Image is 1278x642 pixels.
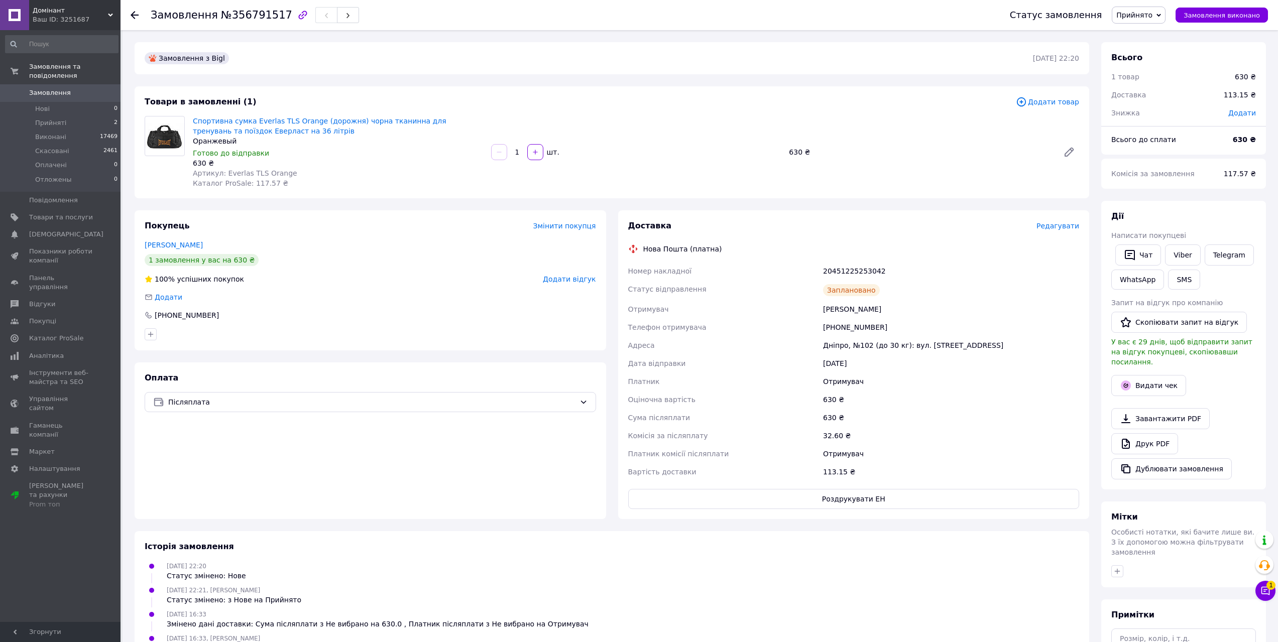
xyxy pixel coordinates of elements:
span: Історія замовлення [145,542,234,551]
span: Панель управління [29,274,93,292]
span: Додати відгук [543,275,596,283]
div: успішних покупок [145,274,244,284]
span: Замовлення виконано [1184,12,1260,19]
div: Отримувач [821,445,1081,463]
span: Знижка [1111,109,1140,117]
a: Telegram [1205,244,1254,266]
div: [PHONE_NUMBER] [821,318,1081,336]
span: Товари в замовленні (1) [145,97,257,106]
span: 117.57 ₴ [1224,170,1256,178]
span: Готово до відправки [193,149,269,157]
button: Чат з покупцем1 [1255,581,1275,601]
span: Додати товар [1016,96,1079,107]
div: Змінено дані доставки: Сума післяплати з Не вибрано на 630.0 , Платник післяплати з Не вибрано на... [167,619,589,629]
div: Оранжевый [193,136,483,146]
a: [PERSON_NAME] [145,241,203,249]
span: Оціночна вартість [628,396,695,404]
button: Чат [1115,244,1161,266]
a: Viber [1165,244,1200,266]
span: Післяплата [168,397,575,408]
input: Пошук [5,35,119,53]
button: Дублювати замовлення [1111,458,1232,479]
div: 630 ₴ [1235,72,1256,82]
span: 1 [1266,581,1275,590]
span: №356791517 [221,9,292,21]
span: Каталог ProSale: 117.57 ₴ [193,179,288,187]
span: 100% [155,275,175,283]
a: Спортивна сумка Everlas TLS Orange (дорожня) чорна тканинна для тренувань та поїздок Еверласт на ... [193,117,446,135]
span: Дата відправки [628,359,686,367]
span: 0 [114,104,118,113]
time: [DATE] 22:20 [1033,54,1079,62]
span: 0 [114,161,118,170]
div: шт. [544,147,560,157]
span: Вартість доставки [628,468,696,476]
span: [DATE] 16:33, [PERSON_NAME] [167,635,260,642]
div: Повернутися назад [131,10,139,20]
span: Сума післяплати [628,414,690,422]
span: Прийняті [35,118,66,127]
span: У вас є 29 днів, щоб відправити запит на відгук покупцеві, скопіювавши посилання. [1111,338,1252,366]
div: 20451225253042 [821,262,1081,280]
span: Всього [1111,53,1142,62]
span: Оплата [145,373,178,382]
span: Покупець [145,221,190,230]
div: Отримувач [821,372,1081,391]
span: 17469 [100,133,118,142]
span: 0 [114,175,118,184]
span: Показники роботи компанії [29,247,93,265]
span: [DATE] 22:21, [PERSON_NAME] [167,587,260,594]
span: Платник комісії післяплати [628,450,729,458]
span: Телефон отримувача [628,323,707,331]
button: SMS [1168,270,1200,290]
a: Редагувати [1059,142,1079,162]
div: Статус змінено: Нове [167,571,246,581]
a: Друк PDF [1111,433,1178,454]
span: Каталог ProSale [29,334,83,343]
span: Замовлення [29,88,71,97]
span: Інструменти веб-майстра та SEO [29,368,93,387]
span: Замовлення та повідомлення [29,62,121,80]
div: Статус замовлення [1010,10,1102,20]
span: [DATE] 22:20 [167,563,206,570]
span: Написати покупцеві [1111,231,1186,239]
span: Мітки [1111,512,1138,522]
span: Змінити покупця [533,222,596,230]
span: Комісія за післяплату [628,432,708,440]
span: Доставка [628,221,672,230]
span: Комісія за замовлення [1111,170,1195,178]
div: 630 ₴ [785,145,1055,159]
div: Дніпро, №102 (до 30 кг): вул. [STREET_ADDRESS] [821,336,1081,354]
b: 630 ₴ [1233,136,1256,144]
div: Ваш ID: 3251687 [33,15,121,24]
span: Оплачені [35,161,67,170]
span: Статус відправлення [628,285,707,293]
a: WhatsApp [1111,270,1164,290]
button: Роздрукувати ЕН [628,489,1080,509]
span: Виконані [35,133,66,142]
span: [DEMOGRAPHIC_DATA] [29,230,103,239]
span: Замовлення [151,9,218,21]
span: Примітки [1111,610,1154,619]
div: [PERSON_NAME] [821,300,1081,318]
div: [PHONE_NUMBER] [154,310,220,320]
div: 113.15 ₴ [1218,84,1262,106]
div: 630 ₴ [821,391,1081,409]
img: Спортивна сумка Everlas TLS Orange (дорожня) чорна тканинна для тренувань та поїздок Еверласт на ... [145,123,184,149]
span: [PERSON_NAME] та рахунки [29,481,93,509]
div: 1 замовлення у вас на 630 ₴ [145,254,259,266]
span: Відгуки [29,300,55,309]
span: Редагувати [1036,222,1079,230]
span: Отримувач [628,305,669,313]
span: Особисті нотатки, які бачите лише ви. З їх допомогою можна фільтрувати замовлення [1111,528,1254,556]
span: Всього до сплати [1111,136,1176,144]
div: 32.60 ₴ [821,427,1081,445]
button: Скопіювати запит на відгук [1111,312,1247,333]
span: Товари та послуги [29,213,93,222]
span: Налаштування [29,464,80,473]
span: Адреса [628,341,655,349]
span: Прийнято [1116,11,1152,19]
span: Отложены [35,175,72,184]
div: Prom топ [29,500,93,509]
button: Замовлення виконано [1176,8,1268,23]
